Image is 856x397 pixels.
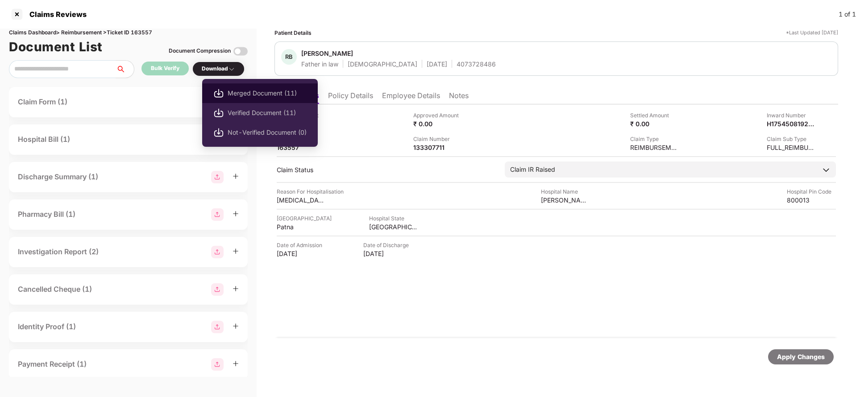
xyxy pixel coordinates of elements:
[18,359,87,370] div: Payment Receipt (1)
[228,128,307,137] span: Not-Verified Document (0)
[228,66,235,73] img: svg+xml;base64,PHN2ZyBpZD0iRHJvcGRvd24tMzJ4MzIiIHhtbG5zPSJodHRwOi8vd3d3LnczLm9yZy8yMDAwL3N2ZyIgd2...
[413,135,462,143] div: Claim Number
[277,165,496,174] div: Claim Status
[18,209,75,220] div: Pharmacy Bill (1)
[211,171,224,183] img: svg+xml;base64,PHN2ZyBpZD0iR3JvdXBfMjg4MTMiIGRhdGEtbmFtZT0iR3JvdXAgMjg4MTMiIHhtbG5zPSJodHRwOi8vd3...
[18,246,99,257] div: Investigation Report (2)
[541,187,590,196] div: Hospital Name
[233,173,239,179] span: plus
[541,196,590,204] div: [PERSON_NAME][GEOGRAPHIC_DATA]
[413,143,462,152] div: 133307711
[413,111,462,120] div: Approved Amount
[211,321,224,333] img: svg+xml;base64,PHN2ZyBpZD0iR3JvdXBfMjg4MTMiIGRhdGEtbmFtZT0iR3JvdXAgMjg4MTMiIHhtbG5zPSJodHRwOi8vd3...
[18,171,98,182] div: Discharge Summary (1)
[382,91,440,104] li: Employee Details
[457,60,496,68] div: 4073728486
[630,111,679,120] div: Settled Amount
[348,60,417,68] div: [DEMOGRAPHIC_DATA]
[9,29,248,37] div: Claims Dashboard > Reimbursement > Ticket ID 163557
[777,352,825,362] div: Apply Changes
[630,135,679,143] div: Claim Type
[18,96,67,108] div: Claim Form (1)
[18,134,70,145] div: Hospital Bill (1)
[228,88,307,98] span: Merged Document (11)
[427,60,447,68] div: [DATE]
[413,120,462,128] div: ₹ 0.00
[211,246,224,258] img: svg+xml;base64,PHN2ZyBpZD0iR3JvdXBfMjg4MTMiIGRhdGEtbmFtZT0iR3JvdXAgMjg4MTMiIHhtbG5zPSJodHRwOi8vd3...
[630,143,679,152] div: REIMBURSEMENT
[301,60,338,68] div: Father in law
[233,285,239,292] span: plus
[277,187,344,196] div: Reason For Hospitalisation
[9,37,103,57] h1: Document List
[233,360,239,367] span: plus
[767,120,816,128] div: H1754508192582804845
[328,91,373,104] li: Policy Details
[369,214,418,223] div: Hospital State
[233,248,239,254] span: plus
[277,214,332,223] div: [GEOGRAPHIC_DATA]
[211,358,224,371] img: svg+xml;base64,PHN2ZyBpZD0iR3JvdXBfMjg4MTMiIGRhdGEtbmFtZT0iR3JvdXAgMjg4MTMiIHhtbG5zPSJodHRwOi8vd3...
[202,65,235,73] div: Download
[213,108,224,118] img: svg+xml;base64,PHN2ZyBpZD0iRG93bmxvYWQtMjB4MjAiIHhtbG5zPSJodHRwOi8vd3d3LnczLm9yZy8yMDAwL3N2ZyIgd2...
[233,211,239,217] span: plus
[767,143,816,152] div: FULL_REIMBURSEMENT
[277,196,326,204] div: [MEDICAL_DATA]
[277,223,326,231] div: Patna
[211,208,224,221] img: svg+xml;base64,PHN2ZyBpZD0iR3JvdXBfMjg4MTMiIGRhdGEtbmFtZT0iR3JvdXAgMjg4MTMiIHhtbG5zPSJodHRwOi8vd3...
[213,127,224,138] img: svg+xml;base64,PHN2ZyBpZD0iRG93bmxvYWQtMjB4MjAiIHhtbG5zPSJodHRwOi8vd3d3LnczLm9yZy8yMDAwL3N2ZyIgd2...
[213,88,224,99] img: svg+xml;base64,PHN2ZyBpZD0iRG93bmxvYWQtMjB4MjAiIHhtbG5zPSJodHRwOi8vd3d3LnczLm9yZy8yMDAwL3N2ZyIgd2...
[228,108,307,118] span: Verified Document (11)
[301,49,353,58] div: [PERSON_NAME]
[151,64,179,73] div: Bulk Verify
[767,111,816,120] div: Inward Number
[24,10,87,19] div: Claims Reviews
[786,29,838,37] div: *Last Updated [DATE]
[116,66,134,73] span: search
[787,196,836,204] div: 800013
[449,91,469,104] li: Notes
[274,29,312,37] div: Patient Details
[18,284,92,295] div: Cancelled Cheque (1)
[233,323,239,329] span: plus
[369,223,418,231] div: [GEOGRAPHIC_DATA]
[233,44,248,58] img: svg+xml;base64,PHN2ZyBpZD0iVG9nZ2xlLTMyeDMyIiB4bWxucz0iaHR0cDovL3d3dy53My5vcmcvMjAwMC9zdmciIHdpZH...
[630,120,679,128] div: ₹ 0.00
[277,249,326,258] div: [DATE]
[277,241,326,249] div: Date of Admission
[822,165,831,174] img: downArrowIcon
[281,49,297,65] div: RB
[839,9,856,19] div: 1 of 1
[787,187,836,196] div: Hospital Pin Code
[211,283,224,296] img: svg+xml;base64,PHN2ZyBpZD0iR3JvdXBfMjg4MTMiIGRhdGEtbmFtZT0iR3JvdXAgMjg4MTMiIHhtbG5zPSJodHRwOi8vd3...
[767,135,816,143] div: Claim Sub Type
[363,249,412,258] div: [DATE]
[510,165,555,174] div: Claim IR Raised
[18,321,76,332] div: Identity Proof (1)
[169,47,231,55] div: Document Compression
[116,60,134,78] button: search
[363,241,412,249] div: Date of Discharge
